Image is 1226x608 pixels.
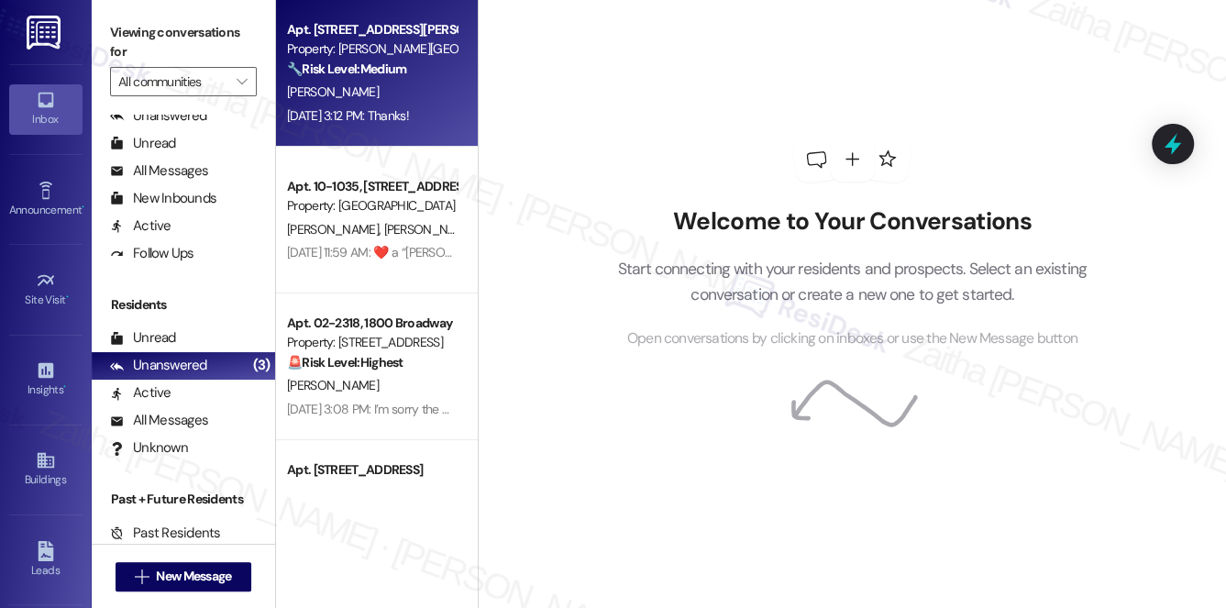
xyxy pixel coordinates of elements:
div: Active [110,383,171,403]
i:  [135,569,149,584]
div: Unread [110,328,176,348]
span: [PERSON_NAME] [287,83,379,100]
div: [DATE] 3:12 PM: Thanks! [287,107,409,124]
div: Unknown [110,438,188,458]
span: [PERSON_NAME] [287,377,379,393]
div: Property: [STREET_ADDRESS] [287,333,457,352]
div: Active [110,216,171,236]
label: Viewing conversations for [110,18,257,67]
a: Leads [9,536,83,585]
p: Start connecting with your residents and prospects. Select an existing conversation or create a n... [590,256,1114,308]
a: Buildings [9,445,83,494]
div: All Messages [110,411,208,430]
div: Residents [92,295,275,315]
span: • [82,201,84,214]
strong: 🚨 Risk Level: Highest [287,354,403,370]
span: • [66,291,69,304]
div: Apt. 02-2318, 1800 Broadway [287,314,457,333]
div: Apt. [STREET_ADDRESS][PERSON_NAME] [287,20,457,39]
div: (3) [249,351,275,380]
div: Follow Ups [110,244,194,263]
a: Site Visit • [9,265,83,315]
div: Property: [PERSON_NAME][GEOGRAPHIC_DATA] [287,39,457,59]
span: Open conversations by clicking on inboxes or use the New Message button [627,327,1077,350]
a: Insights • [9,355,83,404]
input: All communities [118,67,227,96]
div: Apt. 10-1035, [STREET_ADDRESS] [287,177,457,196]
i:  [237,74,247,89]
div: Past Residents [110,524,221,543]
div: All Messages [110,161,208,181]
img: ResiDesk Logo [27,16,64,50]
div: Unanswered [110,106,207,126]
div: New Inbounds [110,189,216,208]
span: [PERSON_NAME] [383,221,475,238]
button: New Message [116,562,251,591]
div: Past + Future Residents [92,490,275,509]
div: Apt. [STREET_ADDRESS] [287,460,457,480]
div: Property: [GEOGRAPHIC_DATA] [287,196,457,216]
h2: Welcome to Your Conversations [590,207,1114,237]
strong: 🔧 Risk Level: Medium [287,61,406,77]
span: New Message [156,567,231,586]
a: Inbox [9,84,83,134]
span: • [63,381,66,393]
div: Unread [110,134,176,153]
span: [PERSON_NAME] [287,221,384,238]
div: Unanswered [110,356,207,375]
